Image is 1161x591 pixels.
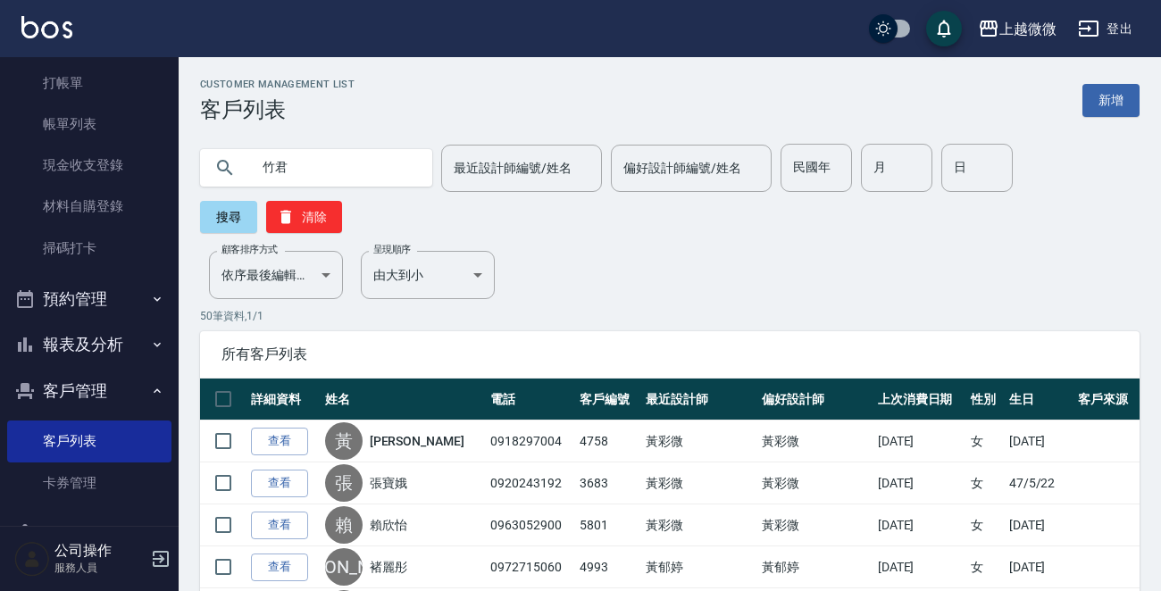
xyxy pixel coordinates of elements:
[641,420,757,462] td: 黃彩微
[209,251,343,299] div: 依序最後編輯時間
[361,251,495,299] div: 由大到小
[966,504,1004,546] td: 女
[7,420,171,462] a: 客戶列表
[1005,504,1074,546] td: [DATE]
[325,464,363,502] div: 張
[641,546,757,588] td: 黃郁婷
[486,462,575,504] td: 0920243192
[575,546,640,588] td: 4993
[1005,420,1074,462] td: [DATE]
[7,511,171,557] button: 員工及薪資
[54,560,146,576] p: 服務人員
[373,243,411,256] label: 呈現順序
[575,462,640,504] td: 3683
[7,462,171,504] a: 卡券管理
[757,462,873,504] td: 黃彩微
[873,462,967,504] td: [DATE]
[999,18,1057,40] div: 上越微微
[926,11,962,46] button: save
[7,104,171,145] a: 帳單列表
[200,79,355,90] h2: Customer Management List
[246,379,321,420] th: 詳細資料
[1005,379,1074,420] th: 生日
[641,504,757,546] td: 黃彩微
[757,379,873,420] th: 偏好設計師
[7,276,171,322] button: 預約管理
[7,145,171,186] a: 現金收支登錄
[251,554,308,581] a: 查看
[14,541,50,577] img: Person
[7,368,171,414] button: 客戶管理
[370,432,464,450] a: [PERSON_NAME]
[966,462,1004,504] td: 女
[370,516,407,534] a: 賴欣怡
[200,308,1140,324] p: 50 筆資料, 1 / 1
[221,243,278,256] label: 顧客排序方式
[971,11,1064,47] button: 上越微微
[200,97,355,122] h3: 客戶列表
[321,379,487,420] th: 姓名
[575,379,640,420] th: 客戶編號
[873,546,967,588] td: [DATE]
[7,186,171,227] a: 材料自購登錄
[370,558,407,576] a: 褚麗彤
[486,546,575,588] td: 0972715060
[7,321,171,368] button: 報表及分析
[486,379,575,420] th: 電話
[7,228,171,269] a: 掃碼打卡
[757,546,873,588] td: 黃郁婷
[575,504,640,546] td: 5801
[325,506,363,544] div: 賴
[250,144,418,192] input: 搜尋關鍵字
[486,420,575,462] td: 0918297004
[370,474,407,492] a: 張寶娥
[641,379,757,420] th: 最近設計師
[54,542,146,560] h5: 公司操作
[251,470,308,497] a: 查看
[221,345,1118,363] span: 所有客戶列表
[575,420,640,462] td: 4758
[1005,546,1074,588] td: [DATE]
[1073,379,1140,420] th: 客戶來源
[325,422,363,460] div: 黃
[873,504,967,546] td: [DATE]
[325,548,363,586] div: [PERSON_NAME]
[251,512,308,539] a: 查看
[966,379,1004,420] th: 性別
[1071,12,1140,46] button: 登出
[1082,84,1140,117] a: 新增
[873,420,967,462] td: [DATE]
[251,428,308,455] a: 查看
[873,379,967,420] th: 上次消費日期
[266,201,342,233] button: 清除
[21,16,72,38] img: Logo
[966,420,1004,462] td: 女
[486,504,575,546] td: 0963052900
[641,462,757,504] td: 黃彩微
[1005,462,1074,504] td: 47/5/22
[966,546,1004,588] td: 女
[757,420,873,462] td: 黃彩微
[757,504,873,546] td: 黃彩微
[200,201,257,233] button: 搜尋
[7,62,171,104] a: 打帳單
